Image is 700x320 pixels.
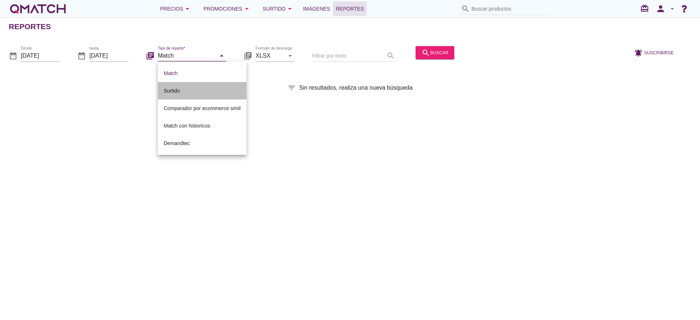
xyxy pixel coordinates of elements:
[421,48,448,57] div: buscar
[183,4,192,13] i: arrow_drop_down
[287,83,296,92] i: filter_list
[77,51,86,60] i: date_range
[21,50,60,61] input: Desde
[9,21,51,32] h2: Reportes
[160,4,192,13] div: Precios
[299,83,412,92] span: Sin resultados, realiza una nueva búsqueda
[628,46,680,59] button: Suscribirse
[421,48,430,57] i: search
[285,4,294,13] i: arrow_drop_down
[644,49,674,56] span: Suscribirse
[471,3,544,15] input: Buscar productos
[336,4,364,13] span: Reportes
[242,4,251,13] i: arrow_drop_down
[146,51,155,60] i: library_books
[154,1,198,16] button: Precios
[640,4,652,13] i: redeem
[9,51,17,60] i: date_range
[164,104,241,113] div: Comparador por ecommerce simil
[164,86,241,95] div: Surtido
[164,69,241,78] div: Match
[257,1,300,16] button: Surtido
[9,1,67,16] a: white-qmatch-logo
[300,1,333,16] a: Imágenes
[263,4,295,13] div: Surtido
[203,4,251,13] div: Promociones
[416,46,454,59] button: buscar
[164,121,241,130] div: Match con historicos
[256,50,284,61] input: Formato de descarga
[333,1,367,16] a: Reportes
[634,48,644,57] i: notifications_active
[89,50,128,61] input: hasta
[286,51,295,60] i: arrow_drop_down
[653,4,668,14] i: person
[668,4,677,13] i: arrow_drop_down
[461,4,470,13] i: search
[217,51,226,60] i: arrow_drop_down
[158,50,216,61] input: Tipo de reporte*
[164,139,241,148] div: Demandtec
[303,4,330,13] span: Imágenes
[244,51,252,60] i: library_books
[198,1,257,16] button: Promociones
